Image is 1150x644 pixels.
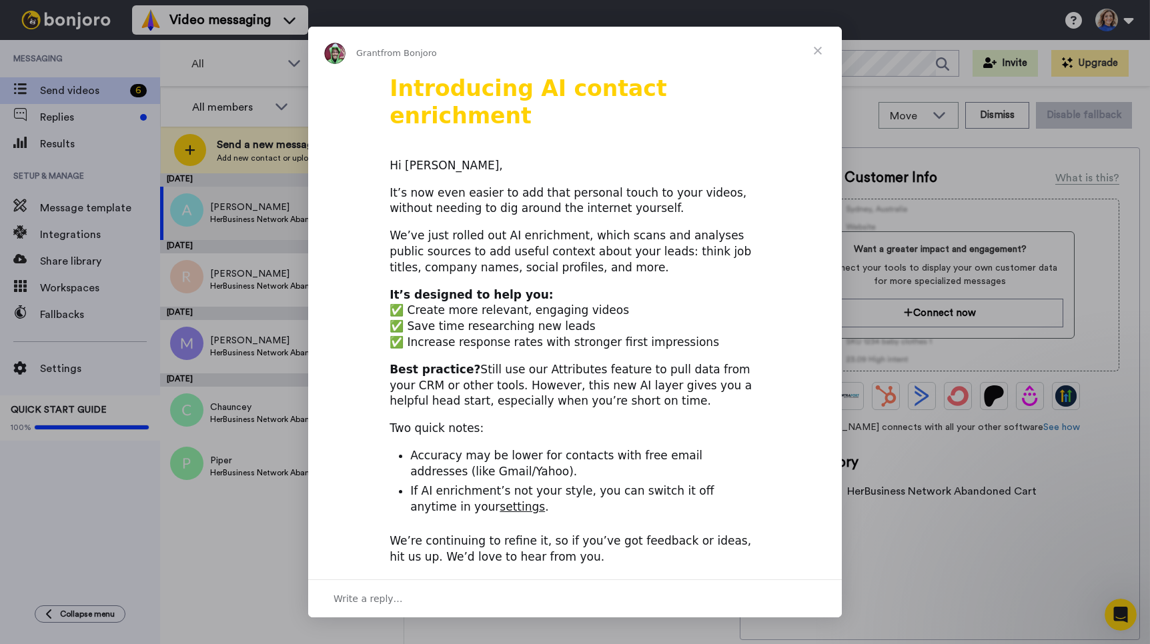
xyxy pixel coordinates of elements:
[390,185,760,217] div: It’s now even easier to add that personal touch to your videos, without needing to dig around the...
[410,448,760,480] li: Accuracy may be lower for contacts with free email addresses (like Gmail/Yahoo).
[390,362,760,409] div: Still use our Attributes feature to pull data from your CRM or other tools. However, this new AI ...
[390,288,553,301] b: It’s designed to help you:
[794,27,842,75] span: Close
[390,421,760,437] div: Two quick notes:
[356,48,381,58] span: Grant
[500,500,545,513] a: settings
[390,533,760,565] div: We’re continuing to refine it, so if you’ve got feedback or ideas, hit us up. We’d love to hear f...
[410,483,760,515] li: If AI enrichment’s not your style, you can switch it off anytime in your .
[324,43,346,64] img: Profile image for Grant
[334,590,403,607] span: Write a reply…
[390,75,667,129] b: Introducing AI contact enrichment
[390,363,480,376] b: Best practice?
[390,287,760,351] div: ✅ Create more relevant, engaging videos ✅ Save time researching new leads ✅ Increase response rat...
[390,228,760,275] div: We’ve just rolled out AI enrichment, which scans and analyses public sources to add useful contex...
[308,579,842,617] div: Open conversation and reply
[381,48,437,58] span: from Bonjoro
[390,158,760,174] div: Hi [PERSON_NAME],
